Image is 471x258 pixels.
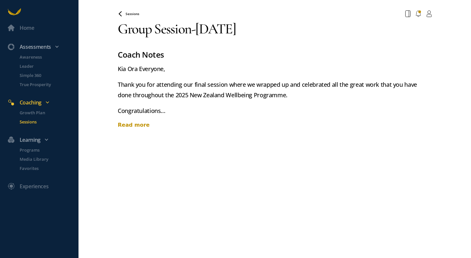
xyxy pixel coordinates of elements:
[20,165,77,172] p: Favorites
[4,136,81,144] div: Learning
[118,64,432,74] p: Kia Ora Everyone,
[20,24,34,32] div: Home
[12,109,78,116] a: Growth Plan
[20,119,77,125] p: Sessions
[20,147,77,153] p: Programs
[118,79,432,100] p: Thank you for attending our final session where we wrapped up and celebrated all the great work t...
[12,165,78,172] a: Favorites
[12,119,78,125] a: Sessions
[20,109,77,116] p: Growth Plan
[4,98,81,107] div: Coaching
[12,72,78,79] a: Simple 360
[20,54,77,60] p: Awareness
[20,72,77,79] p: Simple 360
[20,81,77,88] p: True Prosperity
[126,11,139,16] span: Sessions
[12,63,78,69] a: Leader
[118,121,432,129] div: Read more
[12,147,78,153] a: Programs
[20,156,77,162] p: Media Library
[20,182,48,191] div: Experiences
[12,81,78,88] a: True Prosperity
[118,48,432,61] div: Coach Notes
[12,54,78,60] a: Awareness
[118,105,432,116] p: Congratulations...
[4,43,81,51] div: Assessments
[118,20,432,38] div: Group Session - [DATE]
[20,63,77,69] p: Leader
[12,156,78,162] a: Media Library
